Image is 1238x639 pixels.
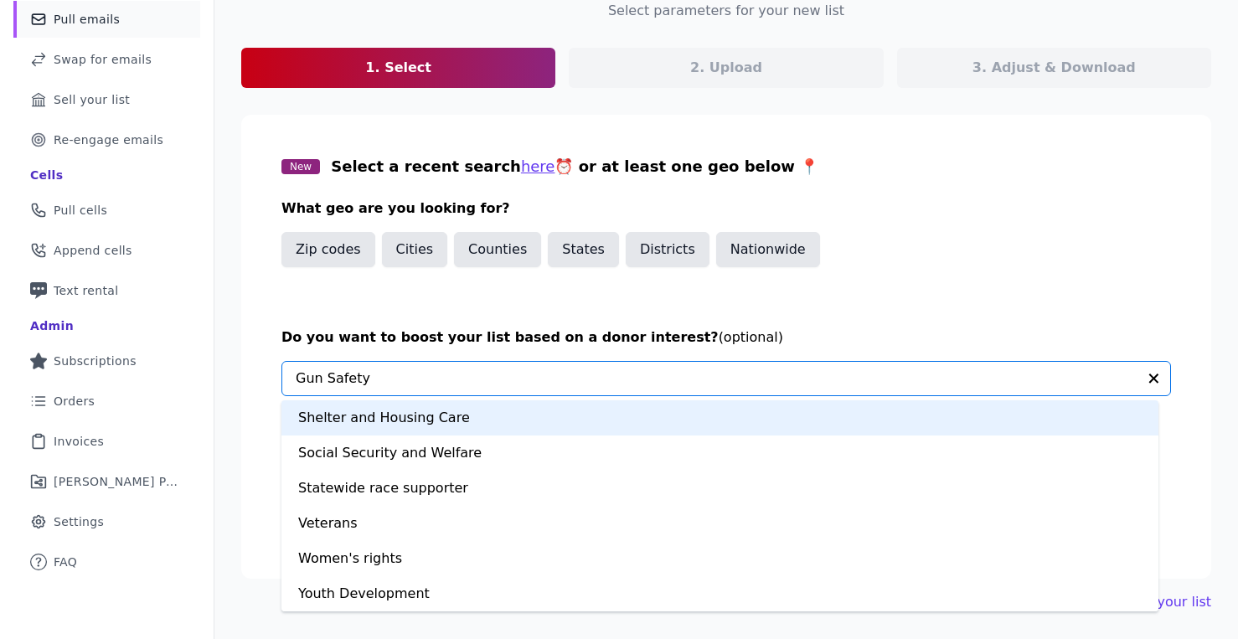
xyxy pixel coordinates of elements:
p: Click & select your interest [281,399,1171,420]
div: Cells [30,167,63,183]
span: Append cells [54,242,132,259]
span: Subscriptions [54,353,137,369]
span: Pull emails [54,11,120,28]
span: Do you want to boost your list based on a donor interest? [281,329,719,345]
a: 1. Select [241,48,555,88]
span: [PERSON_NAME] Performance [54,473,180,490]
div: Veterans [281,506,1158,541]
div: Social Security and Welfare [281,435,1158,471]
span: FAQ [54,554,77,570]
a: Re-engage emails [13,121,200,158]
a: Append cells [13,232,200,269]
div: Shelter and Housing Care [281,400,1158,435]
button: Nationwide [716,232,820,267]
span: Swap for emails [54,51,152,68]
button: Cities [382,232,448,267]
a: Pull cells [13,192,200,229]
a: Text rental [13,272,200,309]
span: Select a recent search ⏰ or at least one geo below 📍 [331,157,818,175]
div: Statewide race supporter [281,471,1158,506]
h4: Select parameters for your new list [608,1,844,21]
span: Pull cells [54,202,107,219]
p: 3. Adjust & Download [972,58,1136,78]
a: Pull emails [13,1,200,38]
button: Counties [454,232,541,267]
a: Orders [13,383,200,420]
a: Swap for emails [13,41,200,78]
a: Invoices [13,423,200,460]
a: Subscriptions [13,343,200,379]
span: Invoices [54,433,104,450]
span: Orders [54,393,95,410]
a: Sell your list [13,81,200,118]
a: Settings [13,503,200,540]
button: States [548,232,619,267]
h3: What geo are you looking for? [281,198,1171,219]
span: Sell your list [54,91,130,108]
p: 1. Select [365,58,431,78]
div: Youth Development [281,576,1158,611]
div: Admin [30,317,74,334]
span: New [281,159,320,174]
a: FAQ [13,544,200,580]
div: Women's rights [281,541,1158,576]
p: 2. Upload [690,58,762,78]
span: (optional) [719,329,783,345]
button: here [521,155,555,178]
button: Districts [626,232,709,267]
button: Zip codes [281,232,375,267]
span: Settings [54,513,104,530]
span: Text rental [54,282,119,299]
span: Re-engage emails [54,131,163,148]
a: [PERSON_NAME] Performance [13,463,200,500]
